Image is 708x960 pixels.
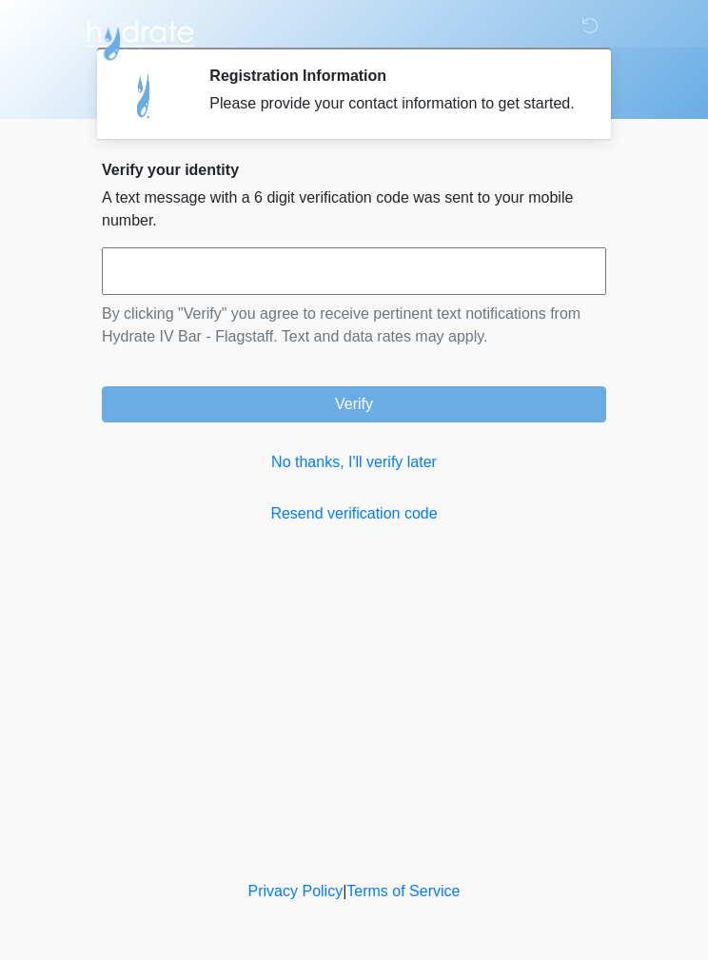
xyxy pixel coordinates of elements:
img: Hydrate IV Bar - Flagstaff Logo [83,14,197,62]
p: A text message with a 6 digit verification code was sent to your mobile number. [102,186,606,232]
p: By clicking "Verify" you agree to receive pertinent text notifications from Hydrate IV Bar - Flag... [102,303,606,348]
img: Agent Avatar [116,67,173,124]
a: Privacy Policy [248,883,344,899]
a: No thanks, I'll verify later [102,451,606,474]
button: Verify [102,386,606,422]
a: | [343,883,346,899]
a: Resend verification code [102,502,606,525]
div: Please provide your contact information to get started. [209,92,578,115]
h2: Verify your identity [102,161,606,179]
a: Terms of Service [346,883,460,899]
